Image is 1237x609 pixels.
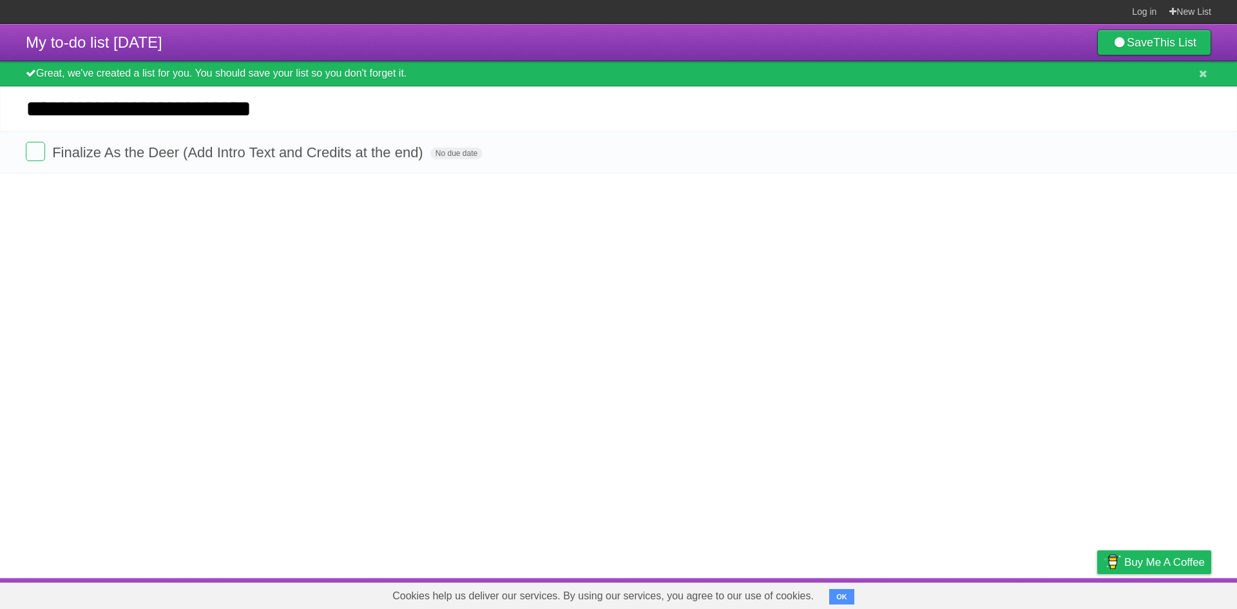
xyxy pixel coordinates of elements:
button: OK [829,589,854,604]
a: Developers [968,581,1021,606]
a: Privacy [1080,581,1114,606]
a: About [926,581,953,606]
span: No due date [430,148,483,159]
a: Suggest a feature [1130,581,1211,606]
img: Buy me a coffee [1104,551,1121,573]
label: Done [26,142,45,161]
a: Terms [1037,581,1065,606]
b: This List [1153,36,1196,49]
span: My to-do list [DATE] [26,34,162,51]
span: Finalize As the Deer (Add Intro Text and Credits at the end) [52,144,427,160]
span: Cookies help us deliver our services. By using our services, you agree to our use of cookies. [379,583,827,609]
a: Buy me a coffee [1097,550,1211,574]
a: SaveThis List [1097,30,1211,55]
span: Buy me a coffee [1124,551,1205,574]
